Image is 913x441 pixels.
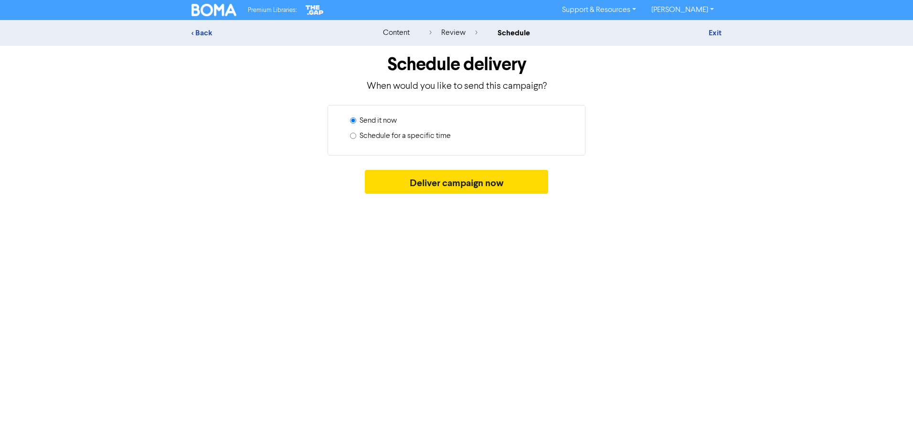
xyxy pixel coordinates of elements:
[429,27,478,39] div: review
[191,53,722,75] h1: Schedule delivery
[498,27,530,39] div: schedule
[709,28,722,38] a: Exit
[304,4,325,16] img: The Gap
[191,79,722,94] p: When would you like to send this campaign?
[248,7,297,13] span: Premium Libraries:
[191,4,236,16] img: BOMA Logo
[865,395,913,441] iframe: Chat Widget
[360,130,451,142] label: Schedule for a specific time
[365,170,549,194] button: Deliver campaign now
[191,27,359,39] div: < Back
[383,27,410,39] div: content
[360,115,397,126] label: Send it now
[644,2,722,18] a: [PERSON_NAME]
[554,2,644,18] a: Support & Resources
